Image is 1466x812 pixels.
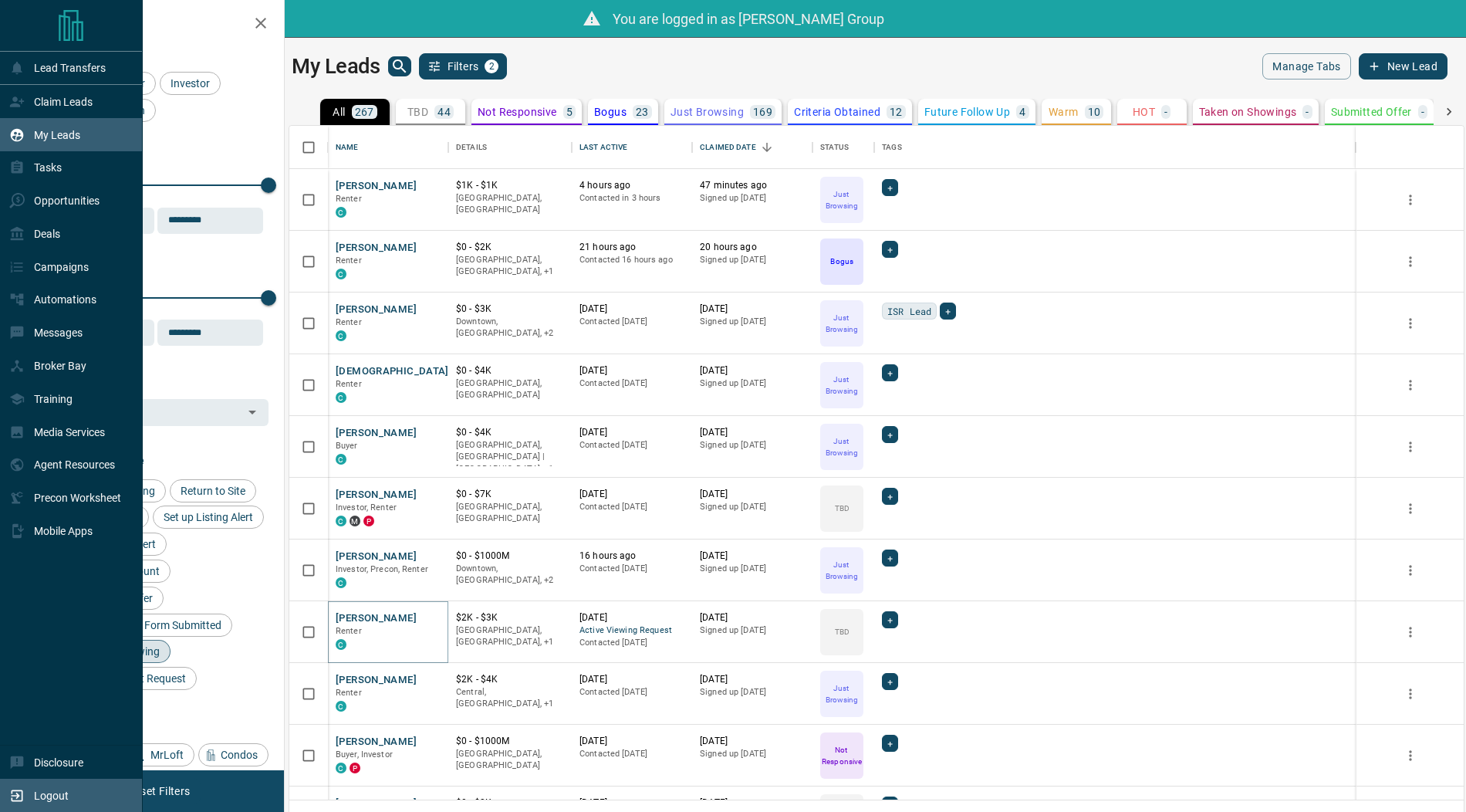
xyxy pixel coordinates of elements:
[579,179,684,192] p: 4 hours ago
[456,303,564,316] p: $0 - $3K
[336,317,362,327] span: Renter
[1399,435,1422,458] button: more
[613,11,884,27] span: You are logged in as [PERSON_NAME] Group
[700,673,805,686] p: [DATE]
[887,365,893,381] span: +
[1133,107,1155,117] p: HOT
[579,316,684,328] p: Contacted [DATE]
[1049,107,1079,117] p: Warm
[336,379,362,389] span: Renter
[887,427,893,442] span: +
[882,126,902,169] div: Tags
[1399,744,1422,767] button: more
[700,254,805,266] p: Signed up [DATE]
[822,188,862,211] p: Just Browsing
[363,516,374,526] div: property.ca
[887,180,893,195] span: +
[336,441,358,451] span: Buyer
[887,612,893,628] span: +
[794,107,880,117] p: Criteria Obtained
[1164,107,1167,117] p: -
[456,748,564,772] p: [GEOGRAPHIC_DATA], [GEOGRAPHIC_DATA]
[336,797,417,811] button: [PERSON_NAME]
[1399,312,1422,335] button: more
[336,701,346,712] div: condos.ca
[700,686,805,699] p: Signed up [DATE]
[198,743,269,766] div: Condos
[700,426,805,439] p: [DATE]
[175,485,251,497] span: Return to Site
[1262,53,1350,80] button: Manage Tabs
[700,735,805,748] p: [DATE]
[478,107,557,117] p: Not Responsive
[336,673,417,688] button: [PERSON_NAME]
[882,611,898,628] div: +
[700,748,805,760] p: Signed up [DATE]
[336,207,346,218] div: condos.ca
[1399,250,1422,273] button: more
[882,673,898,690] div: +
[336,126,359,169] div: Name
[1199,107,1297,117] p: Taken on Showings
[456,735,564,748] p: $0 - $1000M
[333,107,345,117] p: All
[579,735,684,748] p: [DATE]
[756,137,778,158] button: Sort
[336,330,346,341] div: condos.ca
[1399,559,1422,582] button: more
[579,254,684,266] p: Contacted 16 hours ago
[882,426,898,443] div: +
[456,563,564,587] p: Midtown | Central, Toronto
[456,377,564,401] p: [GEOGRAPHIC_DATA], [GEOGRAPHIC_DATA]
[700,179,805,192] p: 47 minutes ago
[822,374,862,397] p: Just Browsing
[820,126,849,169] div: Status
[336,364,530,379] button: [DEMOGRAPHIC_DATA][PERSON_NAME]
[158,511,258,523] span: Set up Listing Alert
[456,364,564,377] p: $0 - $4K
[456,316,564,340] p: Midtown | Central, Toronto
[579,686,684,699] p: Contacted [DATE]
[835,626,850,638] p: TBD
[924,107,1010,117] p: Future Follow Up
[882,550,898,567] div: +
[822,312,862,335] p: Just Browsing
[887,303,931,319] span: ISR Lead
[145,749,189,761] span: MrLoft
[153,506,264,529] div: Set up Listing Alert
[336,626,362,636] span: Renter
[336,488,417,502] button: [PERSON_NAME]
[215,749,263,761] span: Condos
[1421,107,1424,117] p: -
[887,550,893,566] span: +
[1399,188,1422,211] button: more
[49,15,269,34] h2: Filters
[940,303,956,320] div: +
[1399,497,1422,520] button: more
[336,303,417,317] button: [PERSON_NAME]
[671,107,744,117] p: Just Browsing
[1019,107,1025,117] p: 4
[753,107,772,117] p: 169
[1399,682,1422,705] button: more
[407,107,428,117] p: TBD
[336,749,393,760] span: Buyer, Investor
[874,126,1356,169] div: Tags
[700,377,805,390] p: Signed up [DATE]
[579,563,684,575] p: Contacted [DATE]
[1088,107,1101,117] p: 10
[456,241,564,254] p: $0 - $2K
[822,435,862,458] p: Just Browsing
[336,611,417,626] button: [PERSON_NAME]
[700,550,805,563] p: [DATE]
[887,489,893,504] span: +
[700,241,805,254] p: 20 hours ago
[887,242,893,257] span: +
[882,364,898,381] div: +
[336,550,417,564] button: [PERSON_NAME]
[700,563,805,575] p: Signed up [DATE]
[170,479,256,502] div: Return to Site
[355,107,374,117] p: 267
[835,502,850,514] p: TBD
[336,502,397,513] span: Investor, Renter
